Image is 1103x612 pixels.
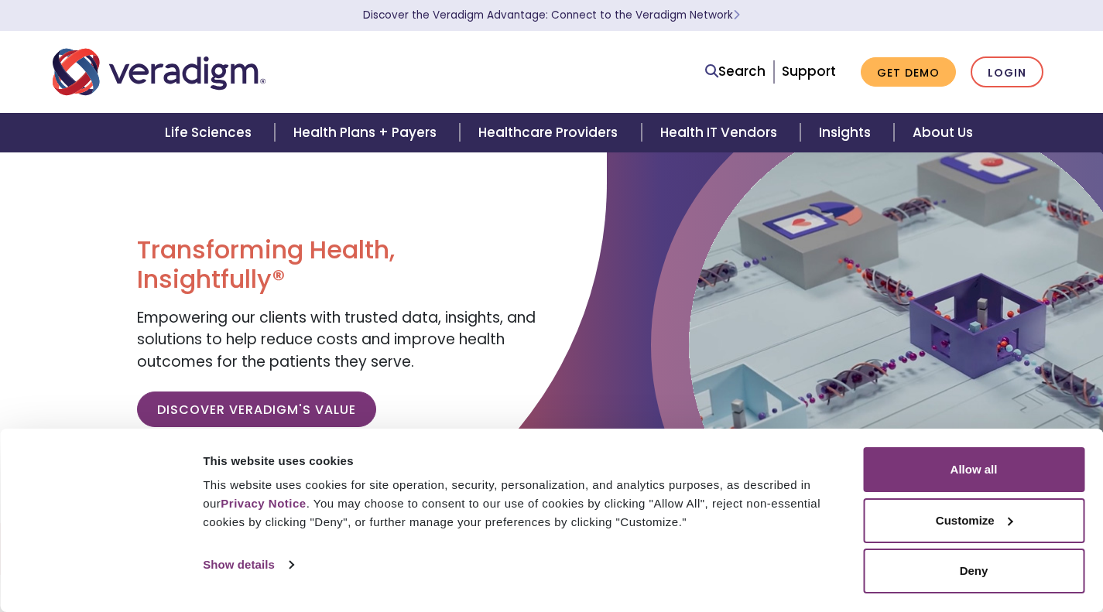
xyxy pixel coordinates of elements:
a: Health Plans + Payers [275,113,460,152]
a: Life Sciences [146,113,275,152]
a: Show details [203,553,293,576]
button: Customize [863,498,1084,543]
div: This website uses cookies [203,452,845,470]
span: Empowering our clients with trusted data, insights, and solutions to help reduce costs and improv... [137,307,536,372]
button: Allow all [863,447,1084,492]
div: This website uses cookies for site operation, security, personalization, and analytics purposes, ... [203,476,845,532]
a: Login [971,56,1043,88]
a: Discover the Veradigm Advantage: Connect to the Veradigm NetworkLearn More [363,8,740,22]
a: Privacy Notice [221,497,306,510]
h1: Transforming Health, Insightfully® [137,235,540,295]
a: Support [782,62,836,80]
a: About Us [894,113,992,152]
a: Get Demo [861,57,956,87]
button: Deny [863,549,1084,593]
img: Veradigm logo [53,46,265,97]
a: Discover Veradigm's Value [137,391,376,427]
a: Healthcare Providers [460,113,641,152]
a: Insights [800,113,894,152]
a: Search [705,61,766,82]
span: Learn More [733,8,740,22]
a: Health IT Vendors [642,113,800,152]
